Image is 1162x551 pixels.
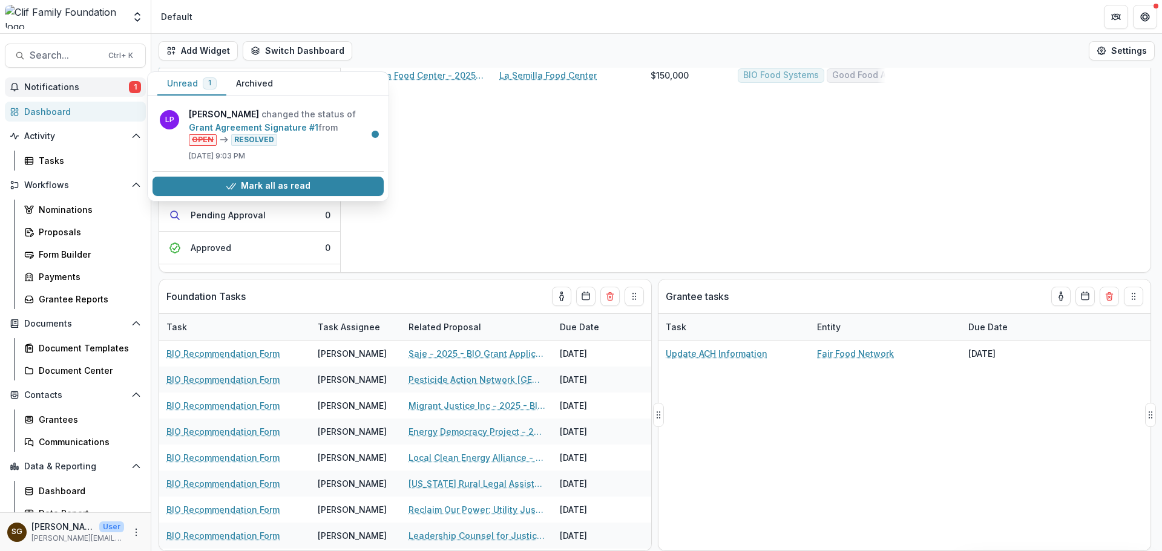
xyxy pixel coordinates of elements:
[153,177,384,196] button: Mark all as read
[553,445,643,471] div: [DATE]
[409,451,545,464] a: Local Clean Energy Alliance - 2025 - BIO Grant Application
[653,403,664,427] button: Drag
[409,503,545,516] a: Reclaim Our Power: Utility Justice Campaign - 2025 - BIO Grant Application
[625,287,644,306] button: Drag
[600,287,620,306] button: Delete card
[5,44,146,68] button: Search...
[1075,287,1095,306] button: Calendar
[325,209,330,221] div: 0
[961,341,1052,367] div: [DATE]
[31,533,124,544] p: [PERSON_NAME][EMAIL_ADDRESS][DOMAIN_NAME]
[19,360,146,380] a: Document Center
[1089,41,1155,60] button: Settings
[5,175,146,195] button: Open Workflows
[166,451,280,464] a: BIO Recommendation Form
[409,477,545,490] a: [US_STATE] Rural Legal Assistance Foundation - 2025 - BIO Grant Application
[99,521,124,532] p: User
[39,435,136,448] div: Communications
[961,314,1052,340] div: Due Date
[401,314,553,340] div: Related Proposal
[129,81,141,93] span: 1
[552,287,571,306] button: toggle-assigned-to-me
[159,68,340,101] button: Invited0
[553,341,643,367] div: [DATE]
[553,314,643,340] div: Due Date
[166,373,280,386] a: BIO Recommendation Form
[310,314,401,340] div: Task Assignee
[401,321,488,333] div: Related Proposal
[39,413,136,426] div: Grantees
[5,102,146,122] a: Dashboard
[159,314,310,340] div: Task
[39,154,136,167] div: Tasks
[191,209,266,221] div: Pending Approval
[24,319,126,329] span: Documents
[553,471,643,497] div: [DATE]
[348,69,485,82] a: La Semilla Food Center - 2025 - BIO Grant Application
[30,50,101,61] span: Search...
[409,347,545,360] a: Saje - 2025 - BIO Grant Application
[166,425,280,438] a: BIO Recommendation Form
[318,529,387,542] div: [PERSON_NAME]
[553,393,643,419] div: [DATE]
[19,503,146,523] a: Data Report
[409,529,545,542] a: Leadership Counsel for Justice and Accountability - 2025 - BIO Grant Application
[310,321,387,333] div: Task Assignee
[19,151,146,171] a: Tasks
[166,529,280,542] a: BIO Recommendation Form
[832,70,911,80] span: Good Food Access
[24,105,136,118] div: Dashboard
[191,241,231,254] div: Approved
[19,409,146,429] a: Grantees
[19,289,146,309] a: Grantee Reports
[39,270,136,283] div: Payments
[1133,5,1157,29] button: Get Help
[553,497,643,523] div: [DATE]
[208,79,211,87] span: 1
[39,293,136,305] div: Grantee Reports
[159,232,340,264] button: Approved0
[39,364,136,377] div: Document Center
[24,131,126,142] span: Activity
[5,126,146,146] button: Open Activity
[19,338,146,358] a: Document Templates
[318,451,387,464] div: [PERSON_NAME]
[1100,287,1119,306] button: Delete card
[39,342,136,354] div: Document Templates
[156,8,197,25] nav: breadcrumb
[166,399,280,412] a: BIO Recommendation Form
[961,321,1015,333] div: Due Date
[161,10,192,23] div: Default
[318,477,387,490] div: [PERSON_NAME]
[318,425,387,438] div: [PERSON_NAME]
[24,180,126,191] span: Workflows
[166,503,280,516] a: BIO Recommendation Form
[166,477,280,490] a: BIO Recommendation Form
[318,347,387,360] div: [PERSON_NAME]
[651,69,689,82] div: $150,000
[39,507,136,520] div: Data Report
[1124,287,1143,306] button: Drag
[166,347,280,360] a: BIO Recommendation Form
[743,70,819,80] span: BIO Food Systems
[658,314,810,340] div: Task
[189,108,376,146] p: changed the status of from
[39,484,136,497] div: Dashboard
[5,314,146,333] button: Open Documents
[5,385,146,405] button: Open Contacts
[226,72,283,96] button: Archived
[19,432,146,452] a: Communications
[189,122,318,132] a: Grant Agreement Signature #1
[318,503,387,516] div: [PERSON_NAME]
[129,525,143,540] button: More
[5,5,124,29] img: Clif Family Foundation logo
[39,226,136,238] div: Proposals
[810,314,961,340] div: Entity
[658,321,694,333] div: Task
[159,41,238,60] button: Add Widget
[129,5,146,29] button: Open entity switcher
[157,72,226,96] button: Unread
